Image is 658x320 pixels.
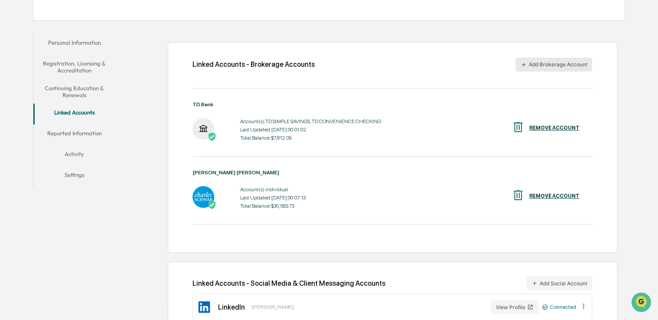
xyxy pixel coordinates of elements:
[192,101,592,108] div: TD Bank
[491,300,538,314] button: View Profile
[63,110,70,117] div: 🗄️
[9,18,158,32] p: How can we help?
[542,304,576,310] div: Connected
[147,69,158,79] button: Start new chat
[33,55,116,79] button: Registration, Licensing & Accreditation
[192,276,592,290] div: Linked Accounts - Social Media & Client Messaging Accounts
[208,132,216,141] img: Active
[17,126,55,134] span: Data Lookup
[33,124,116,145] button: Reported Information
[511,189,524,202] img: REMOVE ACCOUNT
[240,195,306,201] div: Last Updated: [DATE] 00:07:13
[17,109,56,118] span: Preclearance
[29,75,110,82] div: We're available if you need us!
[61,147,105,153] a: Powered byPylon
[240,186,306,193] div: Account(s): Individual
[192,118,214,140] img: TD Bank - Active
[5,122,58,138] a: 🔎Data Lookup
[526,276,592,290] button: Add Social Account
[33,104,116,124] button: Linked Accounts
[240,203,306,209] div: Total Balance: $30,583.73
[515,58,592,72] button: Add Brokerage Account
[192,186,214,208] img: Charles Schwab - Active
[252,304,294,310] div: [PERSON_NAME]
[5,106,59,121] a: 🖐️Preclearance
[9,127,16,134] div: 🔎
[197,300,211,314] img: LinkedIn Icon
[208,200,216,209] img: Active
[192,170,592,176] div: [PERSON_NAME] [PERSON_NAME]
[529,193,579,199] div: REMOVE ACCOUNT
[218,303,245,311] div: LinkedIn
[86,147,105,153] span: Pylon
[529,125,579,131] div: REMOVE ACCOUNT
[72,109,107,118] span: Attestations
[33,145,116,166] button: Activity
[33,79,116,104] button: Continuing Education & Renewals
[29,66,142,75] div: Start new chat
[511,121,524,134] img: REMOVE ACCOUNT
[9,110,16,117] div: 🖐️
[240,135,381,141] div: Total Balance: $7,812.09
[33,34,116,187] div: secondary tabs example
[240,118,381,124] div: Account(s): TD SIMPLE SAVINGS, TD CONVENIENCE CHECKING
[630,291,654,315] iframe: Open customer support
[33,166,116,187] button: Settings
[240,127,381,133] div: Last Updated: [DATE] 00:01:02
[192,60,315,69] div: Linked Accounts - Brokerage Accounts
[9,66,24,82] img: 1746055101610-c473b297-6a78-478c-a979-82029cc54cd1
[59,106,111,121] a: 🗄️Attestations
[33,34,116,55] button: Personal Information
